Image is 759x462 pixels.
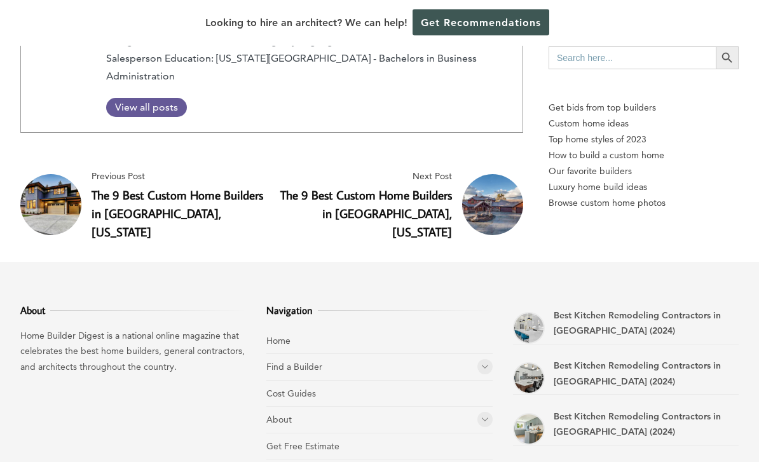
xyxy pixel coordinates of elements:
span: View all posts [106,102,187,114]
a: The 9 Best Custom Home Builders in [GEOGRAPHIC_DATA], [US_STATE] [280,187,452,240]
span: Next Post [277,169,453,185]
span: Previous Post [92,169,267,185]
input: Search here... [549,47,716,70]
a: View all posts [106,99,187,118]
p: Home Builder Digest is a national online magazine that celebrates the best home builders, general... [20,329,246,376]
a: Best Kitchen Remodeling Contractors in Miami Beach (2024) [513,414,545,445]
h3: About [20,303,246,318]
a: Best Kitchen Remodeling Contractors in [GEOGRAPHIC_DATA] (2024) [554,310,721,337]
a: About [266,414,292,426]
a: Top home styles of 2023 [549,132,739,148]
a: How to build a custom home [549,148,739,164]
iframe: Drift Widget Chat Controller [515,370,744,447]
a: Our favorite builders [549,164,739,180]
h3: Navigation [266,303,492,318]
a: Home [266,336,291,347]
a: Custom home ideas [549,116,739,132]
a: Get Free Estimate [266,441,339,452]
a: Get Recommendations [413,10,549,36]
a: The 9 Best Custom Home Builders in [GEOGRAPHIC_DATA], [US_STATE] [92,187,263,240]
a: Cost Guides [266,388,316,400]
svg: Search [720,51,734,65]
p: Get bids from top builders [549,100,739,116]
a: Best Kitchen Remodeling Contractors in [GEOGRAPHIC_DATA] (2024) [554,360,721,388]
a: Best Kitchen Remodeling Contractors in Coral Gables (2024) [513,313,545,344]
a: Find a Builder [266,362,322,373]
a: Best Kitchen Remodeling Contractors in Boca Raton (2024) [513,363,545,395]
a: Browse custom home photos [549,196,739,212]
a: Luxury home build ideas [549,180,739,196]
